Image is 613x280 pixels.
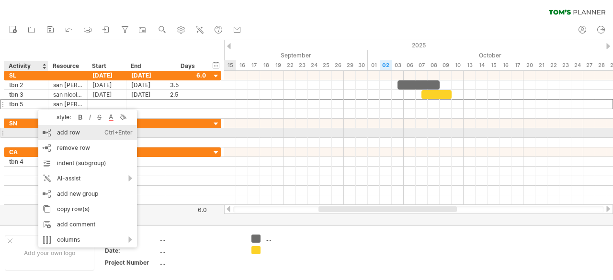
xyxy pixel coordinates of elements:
[368,60,380,70] div: Wednesday, 1 October 2025
[571,60,583,70] div: Friday, 24 October 2025
[452,60,464,70] div: Friday, 10 October 2025
[476,60,488,70] div: Tuesday, 14 October 2025
[308,60,320,70] div: Wednesday, 24 September 2025
[380,60,392,70] div: Thursday, 2 October 2025
[344,60,356,70] div: Monday, 29 September 2025
[104,125,133,140] div: Ctrl+Enter
[523,60,535,70] div: Monday, 20 October 2025
[38,186,137,202] div: add new group
[9,157,43,166] div: tbn 4
[9,61,43,71] div: Activity
[38,125,137,140] div: add row
[296,60,308,70] div: Tuesday, 23 September 2025
[88,80,126,90] div: [DATE]
[88,90,126,99] div: [DATE]
[9,90,43,99] div: tbn 3
[53,80,82,90] div: san [PERSON_NAME]
[57,144,90,151] span: remove row
[440,60,452,70] div: Thursday, 9 October 2025
[166,206,207,213] div: 6.0
[170,80,206,90] div: 3.5
[265,235,318,243] div: ....
[131,61,159,71] div: End
[535,60,547,70] div: Tuesday, 21 October 2025
[547,60,559,70] div: Wednesday, 22 October 2025
[356,60,368,70] div: Tuesday, 30 September 2025
[105,246,158,255] div: Date:
[88,71,126,80] div: [DATE]
[428,60,440,70] div: Wednesday, 8 October 2025
[92,61,121,71] div: Start
[511,60,523,70] div: Friday, 17 October 2025
[165,61,210,71] div: Days
[320,60,332,70] div: Thursday, 25 September 2025
[53,61,82,71] div: Resource
[126,90,165,99] div: [DATE]
[38,202,137,217] div: copy row(s)
[559,60,571,70] div: Thursday, 23 October 2025
[5,235,94,271] div: Add your own logo
[126,80,165,90] div: [DATE]
[170,90,206,99] div: 2.5
[464,60,476,70] div: Monday, 13 October 2025
[595,60,607,70] div: Tuesday, 28 October 2025
[9,147,43,157] div: CA
[9,80,43,90] div: tbn 2
[53,100,82,109] div: san [PERSON_NAME]
[105,258,158,267] div: Project Number
[38,217,137,232] div: add comment
[53,90,82,99] div: san nicolas
[159,235,240,243] div: ....
[104,50,368,60] div: September 2025
[272,60,284,70] div: Friday, 19 September 2025
[38,156,137,171] div: indent (subgroup)
[284,60,296,70] div: Monday, 22 September 2025
[392,60,404,70] div: Friday, 3 October 2025
[42,113,76,121] div: style:
[38,232,137,247] div: columns
[224,60,236,70] div: Monday, 15 September 2025
[126,71,165,80] div: [DATE]
[416,60,428,70] div: Tuesday, 7 October 2025
[159,258,240,267] div: ....
[404,60,416,70] div: Monday, 6 October 2025
[9,71,43,80] div: SL
[332,60,344,70] div: Friday, 26 September 2025
[38,171,137,186] div: AI-assist
[9,119,43,128] div: SN
[9,100,43,109] div: tbn 5
[159,246,240,255] div: ....
[260,60,272,70] div: Thursday, 18 September 2025
[499,60,511,70] div: Thursday, 16 October 2025
[583,60,595,70] div: Monday, 27 October 2025
[248,60,260,70] div: Wednesday, 17 September 2025
[488,60,499,70] div: Wednesday, 15 October 2025
[236,60,248,70] div: Tuesday, 16 September 2025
